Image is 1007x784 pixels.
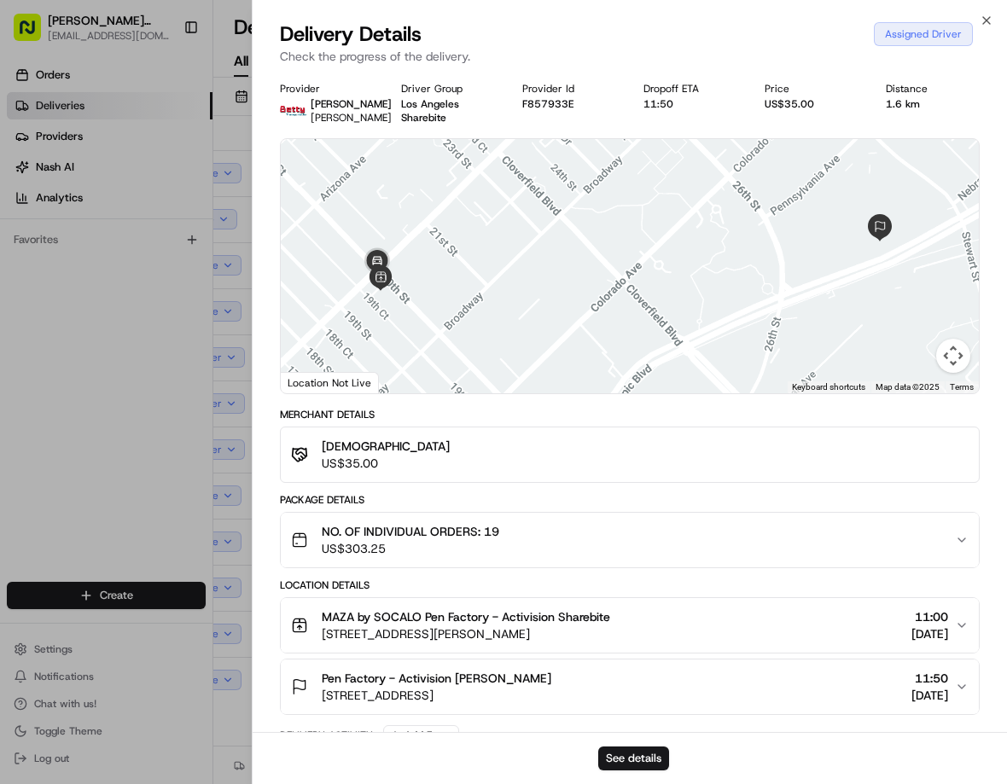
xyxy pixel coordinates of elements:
[911,687,948,704] span: [DATE]
[36,163,67,194] img: 5e9a9d7314ff4150bce227a61376b483.jpg
[285,371,341,393] a: Open this area in Google Maps (opens a new window)
[401,97,495,125] div: Los Angeles Sharebite
[280,48,980,65] p: Check the progress of the delivery.
[161,335,274,352] span: API Documentation
[322,608,610,625] span: MAZA by SOCALO Pen Factory - Activision Sharebite
[280,729,373,742] div: Delivery Activity
[911,608,948,625] span: 11:00
[17,17,51,51] img: Nash
[53,264,95,278] span: bettytllc
[322,687,551,704] span: [STREET_ADDRESS]
[281,659,979,714] button: Pen Factory - Activision [PERSON_NAME][STREET_ADDRESS]11:50[DATE]
[950,382,974,392] a: Terms
[280,97,307,125] img: betty.jpg
[120,376,207,390] a: Powered byPylon
[876,382,940,392] span: Map data ©2025
[77,163,280,180] div: Start new chat
[108,264,148,278] span: 7月31日
[137,328,281,359] a: 💻API Documentation
[311,111,392,125] span: [PERSON_NAME]
[792,381,865,393] button: Keyboard shortcuts
[265,218,311,239] button: See all
[643,97,737,111] div: 11:50
[44,110,282,128] input: Clear
[17,68,311,96] p: Welcome 👋
[765,97,859,111] div: US$35.00
[911,625,948,642] span: [DATE]
[10,328,137,359] a: 📗Knowledge Base
[280,578,980,592] div: Location Details
[522,82,616,96] div: Provider Id
[281,598,979,653] button: MAZA by SOCALO Pen Factory - Activision Sharebite[STREET_ADDRESS][PERSON_NAME]11:00[DATE]
[598,746,669,770] button: See details
[280,408,980,421] div: Merchant Details
[322,455,450,472] span: US$35.00
[522,97,573,111] button: F857933E
[280,82,374,96] div: Provider
[281,372,379,393] div: Location Not Live
[936,339,970,373] button: Map camera controls
[911,670,948,687] span: 11:50
[322,523,499,540] span: NO. OF INDIVIDUAL ORDERS: 19
[290,168,311,189] button: Start new chat
[144,337,158,351] div: 💻
[643,82,737,96] div: Dropoff ETA
[17,163,48,194] img: 1736555255976-a54dd68f-1ca7-489b-9aae-adbdc363a1c4
[886,97,980,111] div: 1.6 km
[170,377,207,390] span: Pylon
[322,438,450,455] span: [DEMOGRAPHIC_DATA]
[765,82,859,96] div: Price
[322,540,499,557] span: US$303.25
[77,180,235,194] div: We're available if you need us!
[383,725,459,746] button: Add Event
[886,82,980,96] div: Distance
[281,513,979,567] button: NO. OF INDIVIDUAL ORDERS: 19US$303.25
[98,264,104,278] span: •
[280,20,422,48] span: Delivery Details
[17,337,31,351] div: 📗
[285,371,341,393] img: Google
[280,493,980,507] div: Package Details
[311,97,392,111] span: [PERSON_NAME]
[322,670,551,687] span: Pen Factory - Activision [PERSON_NAME]
[401,82,495,96] div: Driver Group
[17,248,44,276] img: bettytllc
[322,625,610,642] span: [STREET_ADDRESS][PERSON_NAME]
[17,222,109,235] div: Past conversations
[34,335,131,352] span: Knowledge Base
